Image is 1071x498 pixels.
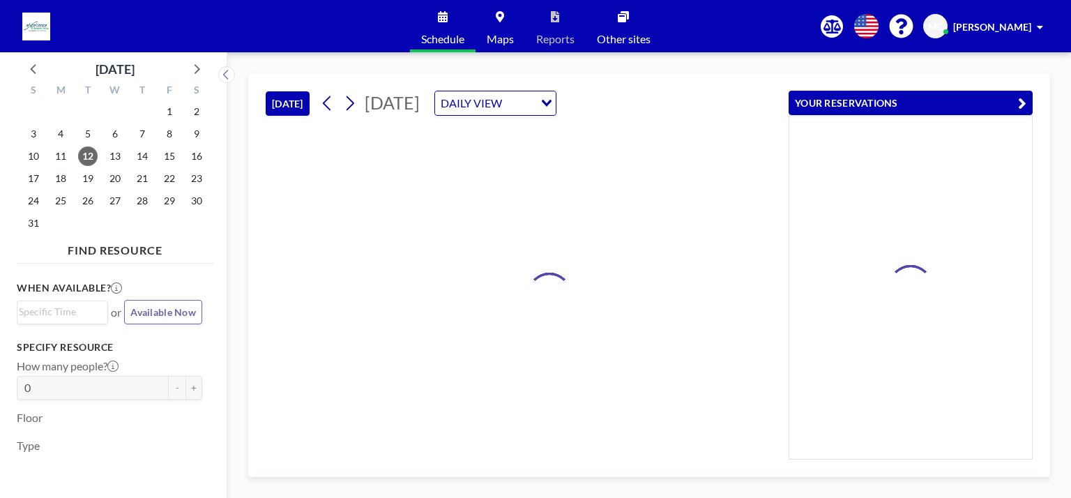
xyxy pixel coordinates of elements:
button: [DATE] [266,91,310,116]
h3: Specify resource [17,341,202,354]
span: Saturday, August 2, 2025 [187,102,206,121]
span: Monday, August 18, 2025 [51,169,70,188]
span: MC [928,20,943,33]
button: YOUR RESERVATIONS [789,91,1033,115]
span: Sunday, August 31, 2025 [24,213,43,233]
span: Tuesday, August 12, 2025 [78,146,98,166]
span: or [111,305,121,319]
span: Friday, August 22, 2025 [160,169,179,188]
div: W [102,82,129,100]
span: Tuesday, August 5, 2025 [78,124,98,144]
span: Sunday, August 24, 2025 [24,191,43,211]
span: Saturday, August 30, 2025 [187,191,206,211]
span: Monday, August 4, 2025 [51,124,70,144]
button: + [185,376,202,400]
span: Monday, August 11, 2025 [51,146,70,166]
span: Other sites [597,33,651,45]
div: M [47,82,75,100]
div: F [155,82,183,100]
button: - [169,376,185,400]
span: Friday, August 8, 2025 [160,124,179,144]
div: Search for option [17,301,107,322]
div: [DATE] [96,59,135,79]
span: Friday, August 1, 2025 [160,102,179,121]
input: Search for option [19,304,100,319]
h4: FIND RESOURCE [17,238,213,257]
div: T [128,82,155,100]
label: Type [17,439,40,453]
span: Saturday, August 9, 2025 [187,124,206,144]
span: Thursday, August 14, 2025 [132,146,152,166]
span: Tuesday, August 26, 2025 [78,191,98,211]
span: Friday, August 29, 2025 [160,191,179,211]
span: Available Now [130,306,196,318]
span: Reports [536,33,575,45]
span: Tuesday, August 19, 2025 [78,169,98,188]
button: Available Now [124,300,202,324]
span: Sunday, August 3, 2025 [24,124,43,144]
input: Search for option [506,94,533,112]
span: Schedule [421,33,464,45]
div: S [20,82,47,100]
span: Thursday, August 21, 2025 [132,169,152,188]
span: Sunday, August 10, 2025 [24,146,43,166]
span: [PERSON_NAME] [953,21,1031,33]
img: organization-logo [22,13,50,40]
label: How many people? [17,359,119,373]
span: Wednesday, August 20, 2025 [105,169,125,188]
span: [DATE] [365,92,420,113]
span: Wednesday, August 13, 2025 [105,146,125,166]
span: Saturday, August 16, 2025 [187,146,206,166]
span: Thursday, August 28, 2025 [132,191,152,211]
span: Saturday, August 23, 2025 [187,169,206,188]
div: T [75,82,102,100]
span: Thursday, August 7, 2025 [132,124,152,144]
div: Search for option [435,91,556,115]
div: S [183,82,210,100]
span: DAILY VIEW [438,94,505,112]
span: Sunday, August 17, 2025 [24,169,43,188]
span: Wednesday, August 27, 2025 [105,191,125,211]
span: Maps [487,33,514,45]
span: Monday, August 25, 2025 [51,191,70,211]
span: Wednesday, August 6, 2025 [105,124,125,144]
span: Friday, August 15, 2025 [160,146,179,166]
label: Floor [17,411,43,425]
label: Name [17,467,45,481]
